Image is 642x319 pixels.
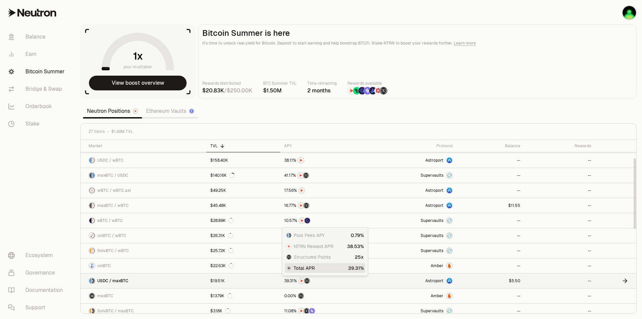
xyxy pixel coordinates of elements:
[524,273,595,288] a: --
[368,213,457,228] a: SupervaultsSupervaults
[81,258,206,273] a: uniBTC LogouniBTC
[298,203,304,208] img: NTRN
[3,282,72,299] a: Documentation
[97,188,131,193] span: wBTC / wBTC.axl
[81,273,206,288] a: USDC LogomaxBTC LogoUSDC / maxBTC
[457,213,525,228] a: --
[284,293,364,299] button: Structured Points
[457,153,525,168] a: --
[425,278,443,284] span: Astroport
[97,248,129,253] span: SolvBTC / wBTC
[92,248,95,253] img: wBTC Logo
[97,263,111,268] span: uniBTC
[294,254,331,260] span: Structured Points
[421,308,443,314] span: Supervaults
[425,203,443,208] span: Astroport
[202,28,632,38] h2: Bitcoin Summer is here
[97,293,113,299] span: maxBTC
[457,304,525,318] a: --
[280,198,368,213] a: NTRNStructured Points
[368,304,457,318] a: SupervaultsSupervaults
[206,228,280,243] a: $26.31K
[89,129,105,134] span: 27 items
[524,168,595,183] a: --
[299,218,305,223] img: NTRN
[380,87,387,94] img: Structured Points
[304,278,310,284] img: Structured Points
[524,304,595,318] a: --
[294,265,315,271] span: Total APR
[263,80,297,87] p: BTC Summer TVL
[454,41,476,46] a: Learn more
[425,188,443,193] span: Astroport
[81,228,206,243] a: uniBTC LogowBTC LogouniBTC / wBTC
[206,213,280,228] a: $28.89K
[206,304,280,318] a: $3.18K
[89,76,187,90] button: View boost overview
[524,198,595,213] a: --
[431,263,443,268] span: Amber
[97,203,129,208] span: maxBTC / wBTC
[299,188,304,193] img: NTRN
[92,278,95,284] img: maxBTC Logo
[92,308,95,314] img: maxBTC Logo
[280,273,368,288] a: NTRNStructured Points
[461,143,521,149] div: Balance
[294,232,325,239] span: Pool Fees APY
[97,218,123,223] span: eBTC / wBTC
[368,183,457,198] a: Astroport
[284,172,364,179] button: NTRNStructured Points
[89,308,92,314] img: SolvBTC Logo
[3,299,72,316] a: Support
[298,173,303,178] img: NTRN
[97,173,128,178] span: maxBTC / USDC
[305,218,310,223] img: EtherFi Points
[425,158,443,163] span: Astroport
[89,293,95,299] img: maxBTC Logo
[528,143,591,149] div: Rewards
[202,40,632,47] p: It's time to unlock real yield for Bitcoin. Deposit to start earning and help boostrap BTCFi. Sta...
[92,158,95,163] img: wBTC Logo
[280,153,368,168] a: NTRN
[92,173,95,178] img: USDC Logo
[81,153,206,168] a: USDC LogowBTC LogoUSDC / wBTC
[111,129,133,134] span: $1.49M TVL
[89,248,92,253] img: SolvBTC Logo
[524,258,595,273] a: --
[81,289,206,303] a: maxBTC LogomaxBTC
[210,218,234,223] div: $28.89K
[421,173,443,178] span: Supervaults
[303,173,309,178] img: Structured Points
[347,80,388,87] p: Rewards available
[97,233,126,238] span: uniBTC / wBTC
[298,158,304,163] img: NTRN
[287,255,291,259] img: Structured Points
[83,104,142,118] a: Neutron Positions
[97,278,128,284] span: USDC / maxBTC
[210,278,225,284] div: $19.51K
[206,153,280,168] a: $158.40K
[368,168,457,183] a: SupervaultsSupervaults
[287,233,289,238] img: USDC Logo
[3,46,72,63] a: Earn
[3,247,72,264] a: Ecosystem
[133,109,137,113] img: Neutron Logo
[92,188,95,193] img: wBTC.axl Logo
[284,143,364,149] div: APY
[3,63,72,80] a: Bitcoin Summer
[284,277,364,284] button: NTRNStructured Points
[421,248,443,253] span: Supervaults
[372,143,453,149] div: Protocol
[210,173,235,178] div: $140.16K
[284,187,364,194] button: NTRN
[374,87,382,94] img: Mars Fragments
[210,293,232,299] div: $13.79K
[447,248,452,253] img: Supervaults
[280,213,368,228] a: NTRNEtherFi Points
[431,293,443,299] span: Amber
[3,80,72,98] a: Bridge & Swap
[309,308,315,314] img: Solv Points
[307,87,337,95] div: 2 months
[421,218,443,223] span: Supervaults
[457,243,525,258] a: --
